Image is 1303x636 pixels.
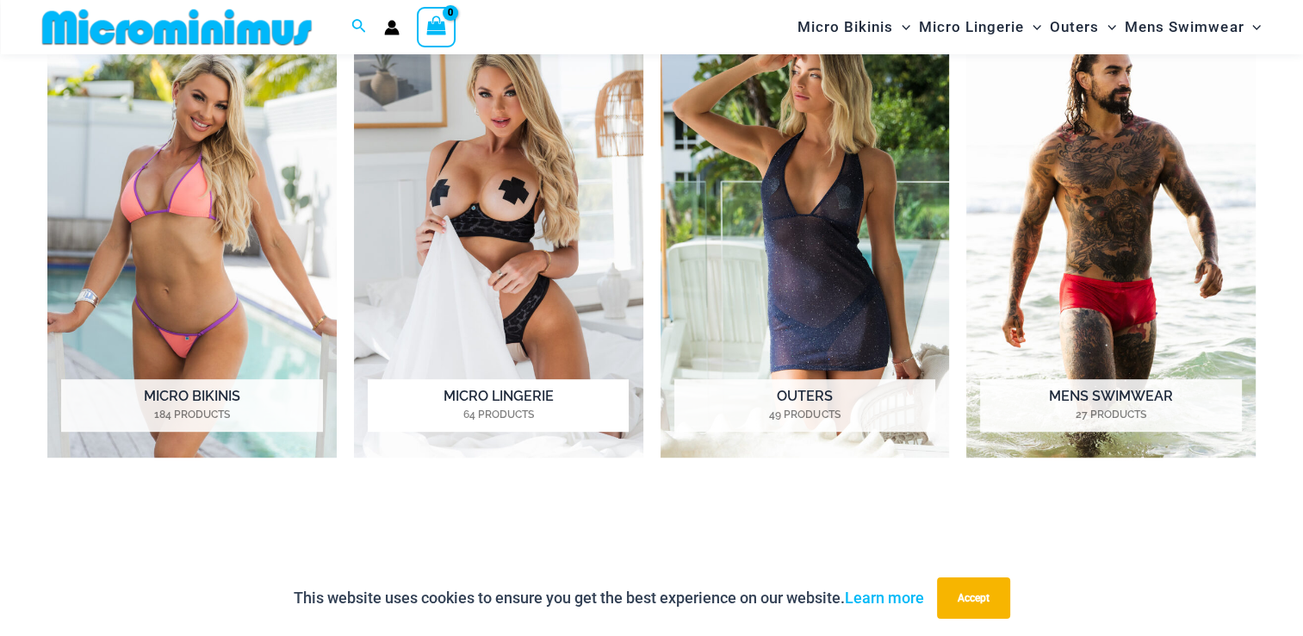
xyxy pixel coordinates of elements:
span: Menu Toggle [893,5,910,49]
a: Visit product category Micro Bikinis [47,11,337,458]
button: Accept [937,577,1010,619]
img: Outers [661,11,950,458]
img: Mens Swimwear [966,11,1256,458]
img: MM SHOP LOGO FLAT [35,8,319,47]
span: Outers [1050,5,1099,49]
span: Mens Swimwear [1125,5,1244,49]
img: Micro Bikinis [47,11,337,458]
mark: 64 Products [368,407,629,422]
p: This website uses cookies to ensure you get the best experience on our website. [294,585,924,611]
span: Menu Toggle [1024,5,1041,49]
iframe: TrustedSite Certified [47,503,1256,633]
a: Visit product category Micro Lingerie [354,11,643,458]
mark: 49 Products [674,407,935,422]
a: Micro LingerieMenu ToggleMenu Toggle [915,5,1046,49]
span: Micro Lingerie [919,5,1024,49]
mark: 27 Products [980,407,1241,422]
a: Visit product category Outers [661,11,950,458]
h2: Mens Swimwear [980,379,1241,433]
h2: Micro Lingerie [368,379,629,433]
mark: 184 Products [61,407,322,422]
a: Search icon link [351,16,367,38]
a: Visit product category Mens Swimwear [966,11,1256,458]
a: Micro BikinisMenu ToggleMenu Toggle [793,5,915,49]
img: Micro Lingerie [354,11,643,458]
h2: Outers [674,379,935,433]
h2: Micro Bikinis [61,379,322,433]
span: Menu Toggle [1099,5,1116,49]
a: OutersMenu ToggleMenu Toggle [1046,5,1120,49]
span: Menu Toggle [1244,5,1261,49]
a: View Shopping Cart, empty [417,7,456,47]
a: Learn more [845,589,924,607]
span: Micro Bikinis [797,5,893,49]
nav: Site Navigation [791,3,1269,52]
a: Account icon link [384,20,400,35]
a: Mens SwimwearMenu ToggleMenu Toggle [1120,5,1265,49]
